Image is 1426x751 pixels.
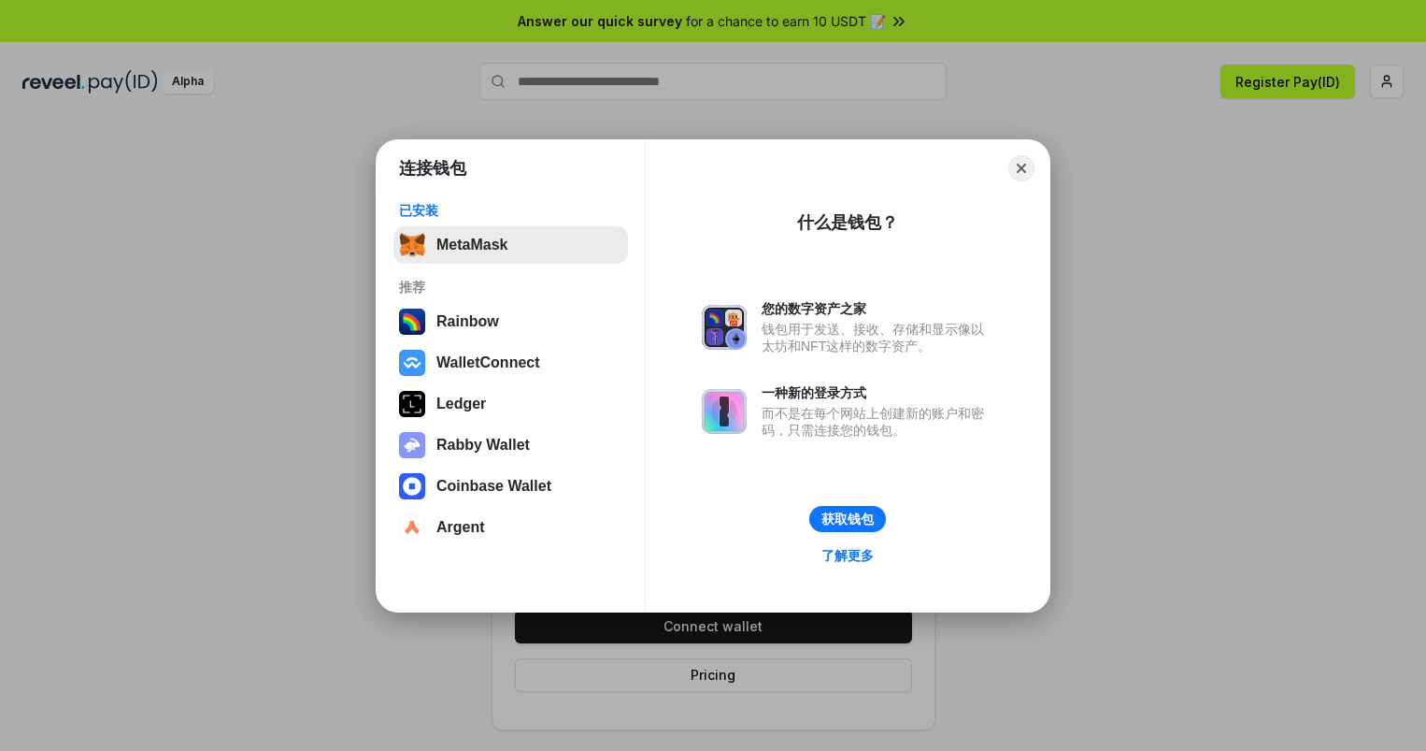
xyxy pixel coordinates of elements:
button: Ledger [393,385,628,423]
img: svg+xml,%3Csvg%20width%3D%2228%22%20height%3D%2228%22%20viewBox%3D%220%200%2028%2028%22%20fill%3D... [399,473,425,499]
div: 一种新的登录方式 [762,384,993,401]
div: 推荐 [399,279,622,296]
button: Argent [393,509,628,546]
img: svg+xml,%3Csvg%20fill%3D%22none%22%20height%3D%2233%22%20viewBox%3D%220%200%2035%2033%22%20width%... [399,232,425,258]
button: Rainbow [393,303,628,340]
div: WalletConnect [436,354,540,371]
div: Coinbase Wallet [436,478,551,495]
div: 获取钱包 [821,511,874,527]
div: 了解更多 [821,547,874,564]
img: svg+xml,%3Csvg%20xmlns%3D%22http%3A%2F%2Fwww.w3.org%2F2000%2Fsvg%22%20fill%3D%22none%22%20viewBox... [702,305,747,350]
img: svg+xml,%3Csvg%20xmlns%3D%22http%3A%2F%2Fwww.w3.org%2F2000%2Fsvg%22%20fill%3D%22none%22%20viewBox... [702,389,747,434]
a: 了解更多 [810,543,885,568]
div: MetaMask [436,237,507,253]
img: svg+xml,%3Csvg%20width%3D%2228%22%20height%3D%2228%22%20viewBox%3D%220%200%2028%2028%22%20fill%3D... [399,350,425,376]
div: 已安装 [399,202,622,219]
div: Rabby Wallet [436,437,530,454]
h1: 连接钱包 [399,157,466,180]
div: Ledger [436,396,486,412]
div: Argent [436,519,485,536]
div: Rainbow [436,313,499,330]
button: 获取钱包 [809,506,886,532]
button: MetaMask [393,226,628,264]
div: 而不是在每个网站上创建新的账户和密码，只需连接您的钱包。 [762,405,993,439]
img: svg+xml,%3Csvg%20width%3D%2228%22%20height%3D%2228%22%20viewBox%3D%220%200%2028%2028%22%20fill%3D... [399,514,425,541]
div: 什么是钱包？ [797,211,898,234]
div: 钱包用于发送、接收、存储和显示像以太坊和NFT这样的数字资产。 [762,321,993,354]
button: Close [1008,155,1034,181]
img: svg+xml,%3Csvg%20width%3D%22120%22%20height%3D%22120%22%20viewBox%3D%220%200%20120%20120%22%20fil... [399,309,425,335]
button: Coinbase Wallet [393,468,628,505]
img: svg+xml,%3Csvg%20xmlns%3D%22http%3A%2F%2Fwww.w3.org%2F2000%2Fsvg%22%20fill%3D%22none%22%20viewBox... [399,432,425,458]
img: svg+xml,%3Csvg%20xmlns%3D%22http%3A%2F%2Fwww.w3.org%2F2000%2Fsvg%22%20width%3D%2228%22%20height%3... [399,391,425,417]
div: 您的数字资产之家 [762,300,993,317]
button: Rabby Wallet [393,426,628,464]
button: WalletConnect [393,344,628,382]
